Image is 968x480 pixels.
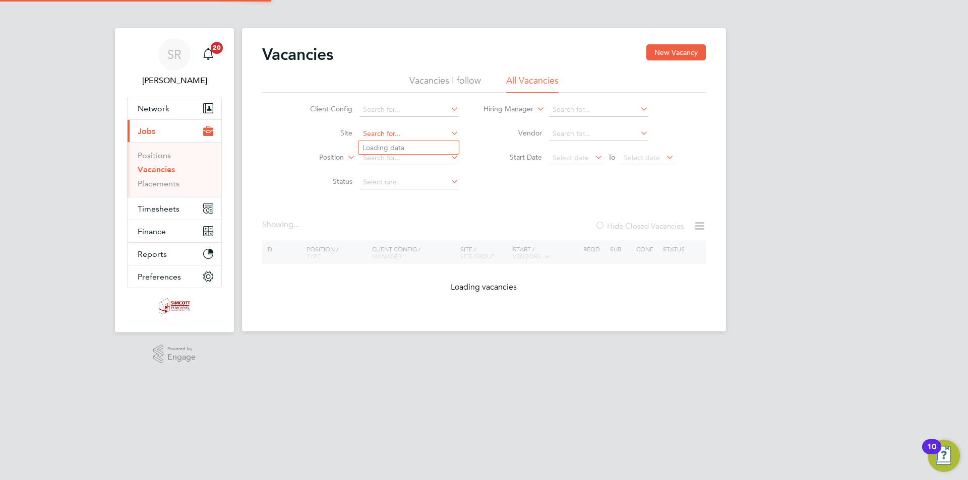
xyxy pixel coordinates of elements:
[294,104,352,113] label: Client Config
[138,165,175,174] a: Vacancies
[286,153,344,163] label: Position
[128,243,221,265] button: Reports
[549,103,648,117] input: Search for...
[127,75,222,87] span: Scott Ridgers
[359,103,459,117] input: Search for...
[138,227,166,236] span: Finance
[294,128,352,138] label: Site
[138,272,181,282] span: Preferences
[359,175,459,189] input: Select one
[138,204,179,214] span: Timesheets
[167,353,196,362] span: Engage
[359,151,459,165] input: Search for...
[553,153,589,162] span: Select date
[128,220,221,242] button: Finance
[484,153,542,162] label: Start Date
[358,141,459,154] li: Loading data
[506,75,559,93] li: All Vacancies
[928,440,960,472] button: Open Resource Center, 10 new notifications
[262,44,333,64] h2: Vacancies
[409,75,481,93] li: Vacancies I follow
[262,220,301,230] div: Showing
[475,104,533,114] label: Hiring Manager
[138,104,169,113] span: Network
[484,128,542,138] label: Vendor
[167,345,196,353] span: Powered by
[359,127,459,141] input: Search for...
[128,265,221,288] button: Preferences
[927,447,936,460] div: 10
[605,151,618,164] span: To
[153,345,196,364] a: Powered byEngage
[294,177,352,186] label: Status
[167,48,181,61] span: SR
[624,153,660,162] span: Select date
[198,38,218,71] a: 20
[549,127,648,141] input: Search for...
[127,38,222,87] a: SR[PERSON_NAME]
[138,249,167,259] span: Reports
[128,97,221,119] button: Network
[293,220,299,230] span: ...
[127,298,222,314] a: Go to home page
[138,151,171,160] a: Positions
[128,197,221,220] button: Timesheets
[646,44,706,60] button: New Vacancy
[595,221,684,231] label: Hide Closed Vacancies
[128,142,221,197] div: Jobs
[159,298,191,314] img: simcott-logo-retina.png
[128,120,221,142] button: Jobs
[211,42,223,54] span: 20
[115,28,234,332] nav: Main navigation
[138,179,179,188] a: Placements
[138,126,155,136] span: Jobs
